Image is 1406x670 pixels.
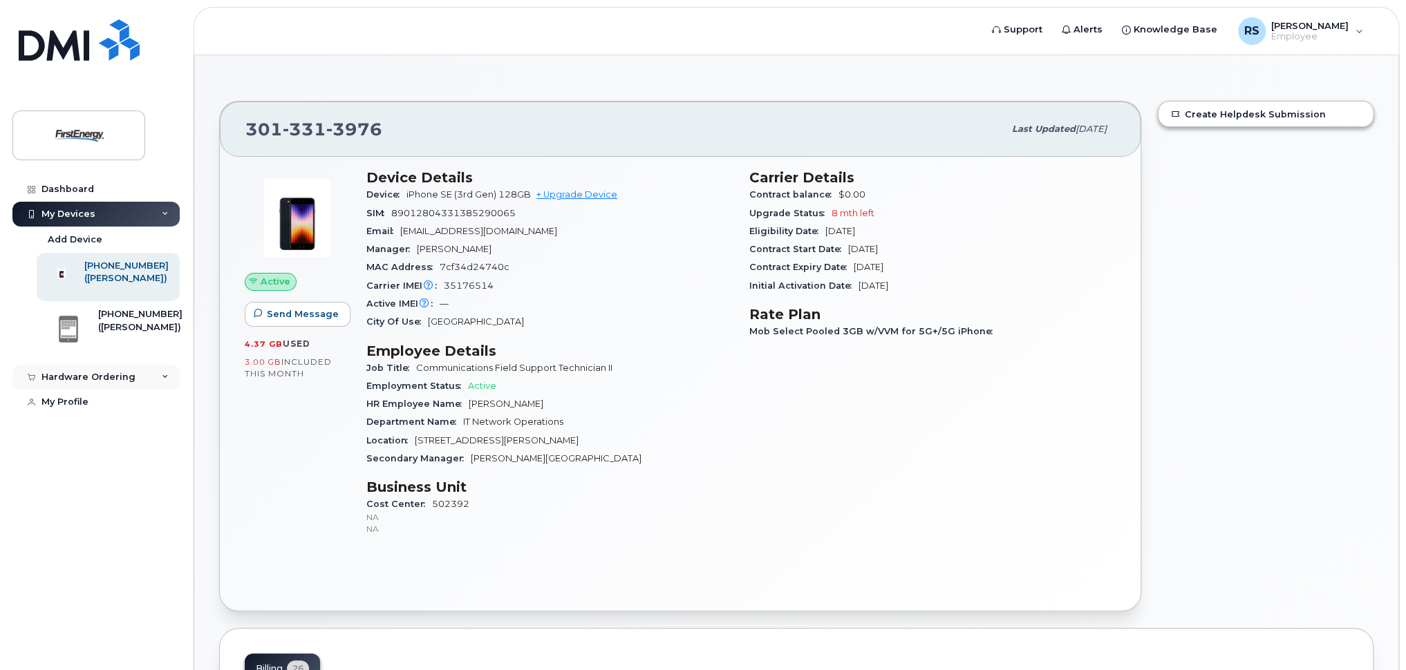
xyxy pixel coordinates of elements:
[366,381,468,391] span: Employment Status
[366,262,440,272] span: MAC Address
[366,511,733,523] p: NA
[749,306,1116,323] h3: Rate Plan
[749,262,854,272] span: Contract Expiry Date
[440,298,449,309] span: —
[366,189,406,200] span: Device
[749,226,825,236] span: Eligibility Date
[366,280,444,291] span: Carrier IMEI
[256,176,339,259] img: image20231002-3703462-1angbar.jpeg
[366,523,733,535] p: NA
[366,363,416,373] span: Job Title
[1012,124,1076,134] span: Last updated
[245,119,382,140] span: 301
[417,244,491,254] span: [PERSON_NAME]
[838,189,865,200] span: $0.00
[406,189,531,200] span: iPhone SE (3rd Gen) 128GB
[366,499,432,509] span: Cost Center
[415,435,579,446] span: [STREET_ADDRESS][PERSON_NAME]
[444,280,494,291] span: 35176514
[366,417,463,427] span: Department Name
[749,244,848,254] span: Contract Start Date
[1346,610,1396,660] iframe: Messenger Launcher
[366,435,415,446] span: Location
[366,479,733,495] h3: Business Unit
[749,280,859,291] span: Initial Activation Date
[366,399,469,409] span: HR Employee Name
[471,453,641,463] span: [PERSON_NAME][GEOGRAPHIC_DATA]
[832,208,874,218] span: 8 mth left
[400,226,557,236] span: [EMAIL_ADDRESS][DOMAIN_NAME]
[366,453,471,463] span: Secondary Manager
[366,298,440,309] span: Active IMEI
[859,280,888,291] span: [DATE]
[245,356,332,379] span: included this month
[366,499,733,535] span: 502392
[468,381,496,391] span: Active
[267,307,339,320] span: Send Message
[1159,102,1373,126] a: Create Helpdesk Submission
[848,244,878,254] span: [DATE]
[469,399,543,409] span: [PERSON_NAME]
[416,363,612,373] span: Communications Field Support Technician II
[283,119,326,140] span: 331
[366,343,733,359] h3: Employee Details
[326,119,382,140] span: 3976
[854,262,883,272] span: [DATE]
[536,189,617,200] a: + Upgrade Device
[825,226,855,236] span: [DATE]
[428,316,524,327] span: [GEOGRAPHIC_DATA]
[463,417,563,427] span: IT Network Operations
[366,316,428,327] span: City Of Use
[749,326,1000,336] span: Mob Select Pooled 3GB w/VVM for 5G+/5G iPhone
[245,302,350,327] button: Send Message
[245,357,281,367] span: 3.00 GB
[283,338,310,349] span: used
[749,189,838,200] span: Contract balance
[1076,124,1107,134] span: [DATE]
[366,169,733,186] h3: Device Details
[261,275,290,288] span: Active
[749,208,832,218] span: Upgrade Status
[245,339,283,349] span: 4.37 GB
[440,262,509,272] span: 7cf34d24740c
[366,244,417,254] span: Manager
[366,208,391,218] span: SIM
[749,169,1116,186] h3: Carrier Details
[366,226,400,236] span: Email
[391,208,516,218] span: 89012804331385290065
